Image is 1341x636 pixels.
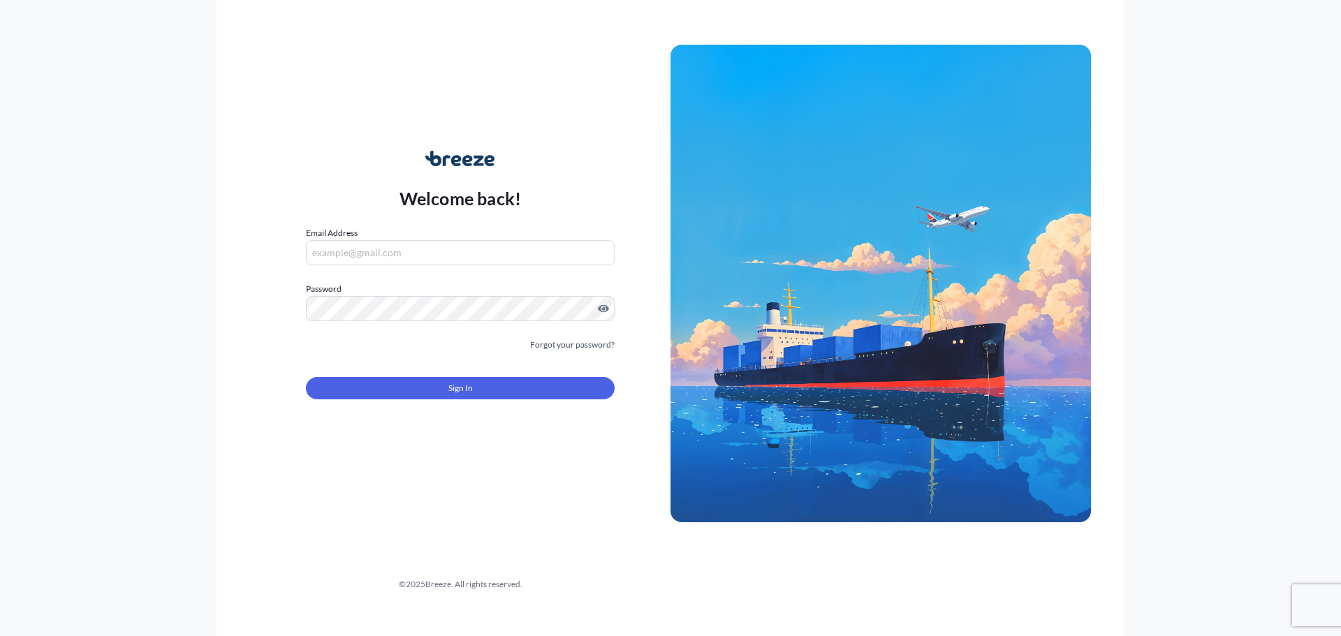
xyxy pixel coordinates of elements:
button: Sign In [306,377,615,399]
div: © 2025 Breeze. All rights reserved. [250,577,670,591]
input: example@gmail.com [306,240,615,265]
a: Forgot your password? [530,338,615,352]
img: Ship illustration [670,45,1091,522]
button: Show password [598,303,609,314]
p: Welcome back! [400,187,522,209]
span: Sign In [448,381,473,395]
label: Email Address [306,226,358,240]
label: Password [306,282,615,296]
